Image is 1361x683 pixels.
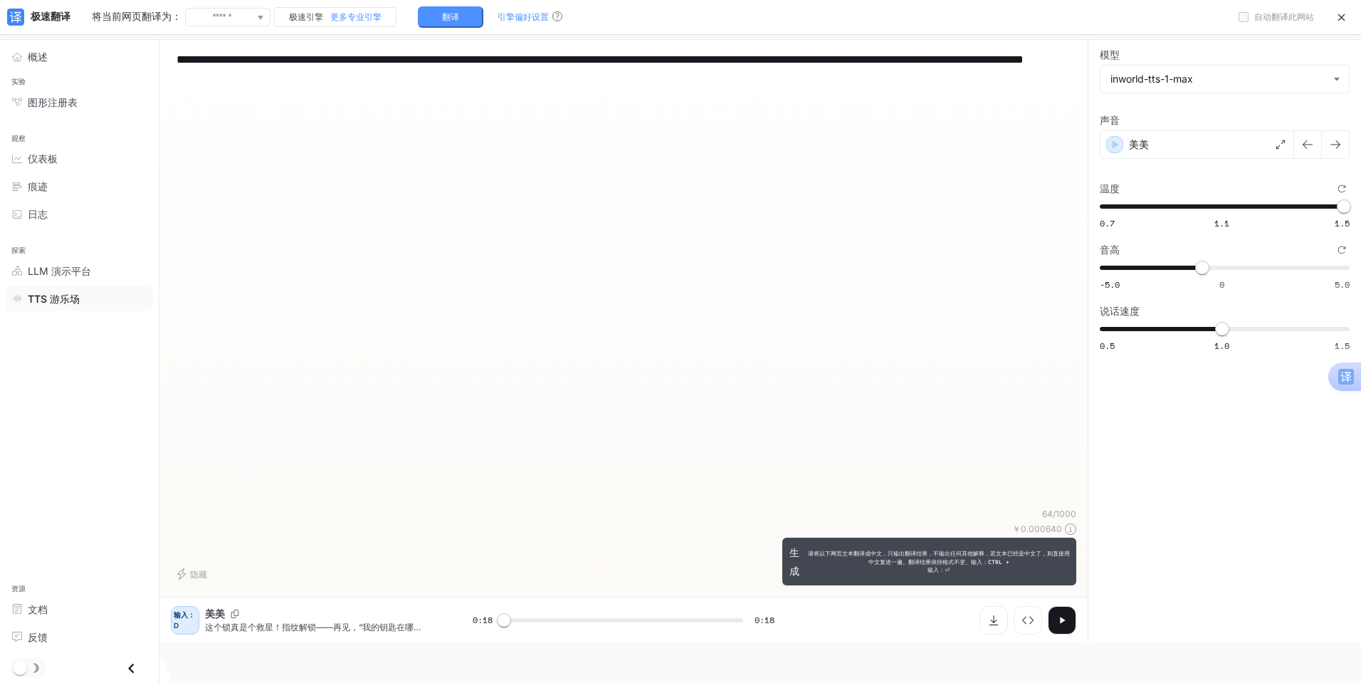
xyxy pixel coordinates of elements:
button: 隐藏 [171,563,216,585]
font: 隐藏 [190,569,207,580]
font: 音高 [1100,244,1120,256]
font: 64 [1042,509,1053,519]
font: 概述 [28,51,48,63]
font: 说话速度 [1100,305,1140,317]
font: inworld-tts-1-max [1110,73,1193,85]
font: 0:18 [473,614,493,626]
font: 0.000640 [1021,523,1062,534]
font: 输入：⏎ [928,567,950,573]
font: 模型 [1100,48,1120,61]
font: 痕迹 [28,180,48,192]
a: LLM 演示平台 [6,259,153,283]
font: 美美 [1129,138,1149,150]
font: 声音 [1100,114,1120,126]
button: 检查 [1014,606,1042,635]
font: 反馈 [28,631,48,643]
font: 探索 [11,246,26,255]
font: 1.0 [1214,340,1229,352]
font: 日志 [28,208,48,220]
a: TTS 游乐场 [6,286,153,311]
font: 1.1 [1214,217,1229,229]
font: 1.5 [1335,217,1350,229]
font: 实验 [11,77,26,86]
font: 0.5 [1100,340,1115,352]
font: 观察 [11,134,26,143]
font: ￥ [1012,523,1021,534]
button: 恢复默认设置 [1334,242,1350,258]
font: 图形注册表 [28,96,78,108]
font: LLM 演示平台 [28,265,91,277]
button: 下载音频 [979,606,1008,635]
a: 概述 [6,44,153,69]
font: 1.5 [1335,340,1350,352]
a: 反馈 [6,625,153,650]
font: 资源 [11,584,26,593]
a: 图形注册表 [6,90,153,115]
a: 仪表板 [6,146,153,171]
font: 1000 [1056,509,1076,519]
a: 痕迹 [6,174,153,199]
font: 生成 [789,546,799,576]
font: 文档 [28,603,48,615]
font: 这个锁真是个救星！指纹解锁——再见，“我的钥匙在哪里？！”的混乱。只需轻按，就完成了。家人也可以使用（添加他们的指纹！），你甚至可以手机解锁。[开心]太简单了！ [205,622,433,657]
a: 文档 [6,597,153,622]
font: 输入：D [174,610,195,630]
font: TTS 游乐场 [28,293,80,305]
font: 0:18 [755,614,774,626]
font: 0 [1219,278,1224,291]
font: / [1053,509,1056,519]
font: 请将以下网页文本翻译成中文，只输出翻译结果，不输出任何其他解释，若文本已经是中文了，则直接用中文复述一遍。翻译结果保持格式不变。输入：CTRL + [808,550,1070,565]
button: 复制语音ID [225,610,245,618]
font: -5.0 [1100,278,1120,291]
font: 仪表板 [28,152,58,165]
div: inworld-tts-1-max [1100,66,1349,93]
font: 5.0 [1335,278,1350,291]
button: 生成请将以下网页文本翻译成中文，只输出翻译结果，不输出任何其他解释，若文本已经是中文了，则直接用中文复述一遍。翻译结果保持格式不变。输入：CTRL +输入：⏎ [782,538,1076,585]
button: 恢复默认设置 [1334,181,1350,197]
font: 温度 [1100,182,1120,194]
a: 日志 [6,202,153,226]
font: 美美 [205,608,225,620]
font: 0.7 [1100,217,1115,229]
